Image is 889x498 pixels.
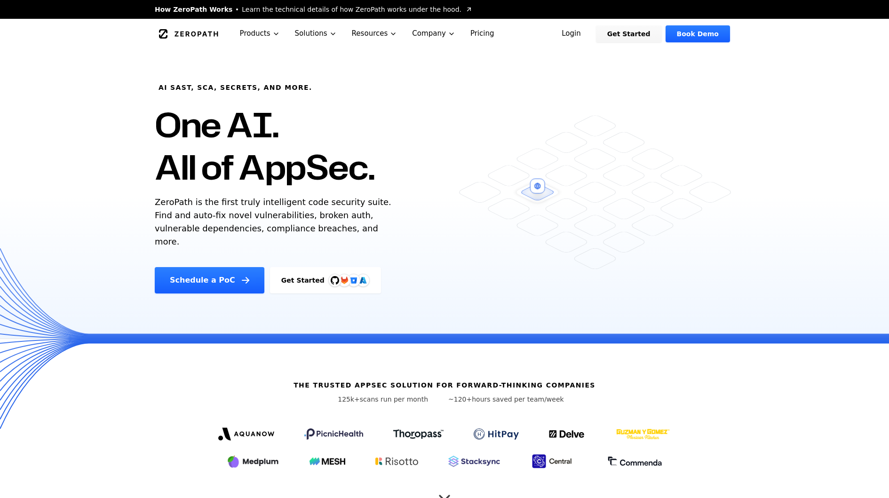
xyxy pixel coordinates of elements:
span: ~120+ [448,395,472,403]
p: ZeroPath is the first truly intelligent code security suite. Find and auto-fix novel vulnerabilit... [155,196,396,248]
img: GitHub [331,276,339,285]
img: Azure [359,277,367,284]
a: Get Started [596,25,662,42]
p: hours saved per team/week [448,395,564,404]
img: Medplum [227,454,279,469]
img: Thoropass [393,429,444,439]
nav: Global [143,19,746,48]
button: Company [405,19,463,48]
h1: One AI. All of AppSec. [155,103,374,188]
h6: AI SAST, SCA, Secrets, and more. [159,83,312,92]
img: Stacksync [448,456,500,467]
a: Book Demo [666,25,730,42]
h6: The Trusted AppSec solution for forward-thinking companies [294,380,595,390]
span: Learn the technical details of how ZeroPath works under the hood. [242,5,461,14]
button: Resources [344,19,405,48]
a: Schedule a PoC [155,267,264,293]
button: Solutions [287,19,344,48]
a: How ZeroPath WorksLearn the technical details of how ZeroPath works under the hood. [155,5,473,14]
span: How ZeroPath Works [155,5,232,14]
img: Mesh [310,458,345,465]
button: Products [232,19,287,48]
p: scans run per month [325,395,441,404]
a: Login [550,25,592,42]
svg: Bitbucket [349,275,359,285]
span: 125k+ [338,395,360,403]
a: Get StartedGitHubGitLabAzure [270,267,381,293]
img: GYG [615,423,671,445]
a: Pricing [463,19,502,48]
img: Central [530,453,577,470]
img: GitLab [335,271,354,290]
